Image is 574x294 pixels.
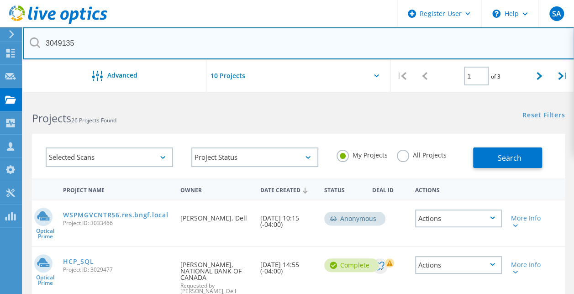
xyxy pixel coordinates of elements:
[63,267,171,273] span: Project ID: 3029477
[191,147,319,167] div: Project Status
[32,228,58,239] span: Optical Prime
[497,153,521,163] span: Search
[390,60,413,92] div: |
[415,256,502,274] div: Actions
[552,10,561,17] span: SA
[511,262,544,274] div: More Info
[320,181,368,198] div: Status
[107,72,137,79] span: Advanced
[337,150,388,158] label: My Projects
[176,181,256,198] div: Owner
[324,212,385,226] div: Anonymous
[58,181,176,198] div: Project Name
[397,150,447,158] label: All Projects
[256,181,320,198] div: Date Created
[473,147,542,168] button: Search
[324,258,379,272] div: Complete
[71,116,116,124] span: 26 Projects Found
[180,283,251,294] span: Requested by [PERSON_NAME], Dell
[63,258,94,265] a: HCP_SQL
[415,210,502,227] div: Actions
[176,200,256,231] div: [PERSON_NAME], Dell
[46,147,173,167] div: Selected Scans
[551,60,574,92] div: |
[9,19,107,26] a: Live Optics Dashboard
[32,275,58,286] span: Optical Prime
[32,111,71,126] b: Projects
[63,212,168,218] a: WSPMGVCNTR56.res.bngf.local
[256,200,320,237] div: [DATE] 10:15 (-04:00)
[411,181,506,198] div: Actions
[256,247,320,283] div: [DATE] 14:55 (-04:00)
[63,220,171,226] span: Project ID: 3033466
[492,10,500,18] svg: \n
[491,73,500,80] span: of 3
[522,112,565,120] a: Reset Filters
[511,215,544,228] div: More Info
[368,181,410,198] div: Deal Id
